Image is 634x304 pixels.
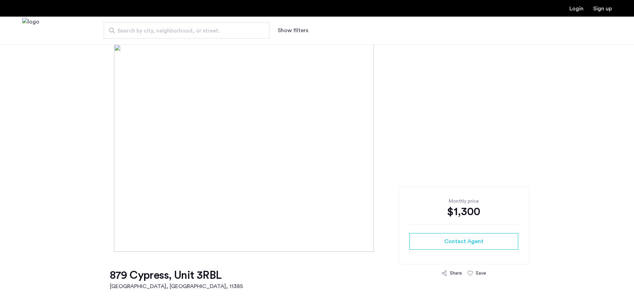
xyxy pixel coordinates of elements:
[22,18,39,44] img: logo
[450,270,462,277] div: Share
[22,18,39,44] a: Cazamio Logo
[593,6,612,11] a: Registration
[104,22,269,39] input: Apartment Search
[110,268,243,282] h1: 879 Cypress, Unit 3RBL
[569,6,584,11] a: Login
[409,198,518,205] div: Monthly price
[476,270,486,277] div: Save
[110,268,243,291] a: 879 Cypress, Unit 3RBL[GEOGRAPHIC_DATA], [GEOGRAPHIC_DATA], 11385
[114,44,520,252] img: [object%20Object]
[409,205,518,219] div: $1,300
[110,282,243,291] h2: [GEOGRAPHIC_DATA], [GEOGRAPHIC_DATA] , 11385
[409,233,518,250] button: button
[117,27,250,35] span: Search by city, neighborhood, or street.
[278,26,308,35] button: Show or hide filters
[444,237,483,246] span: Contact Agent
